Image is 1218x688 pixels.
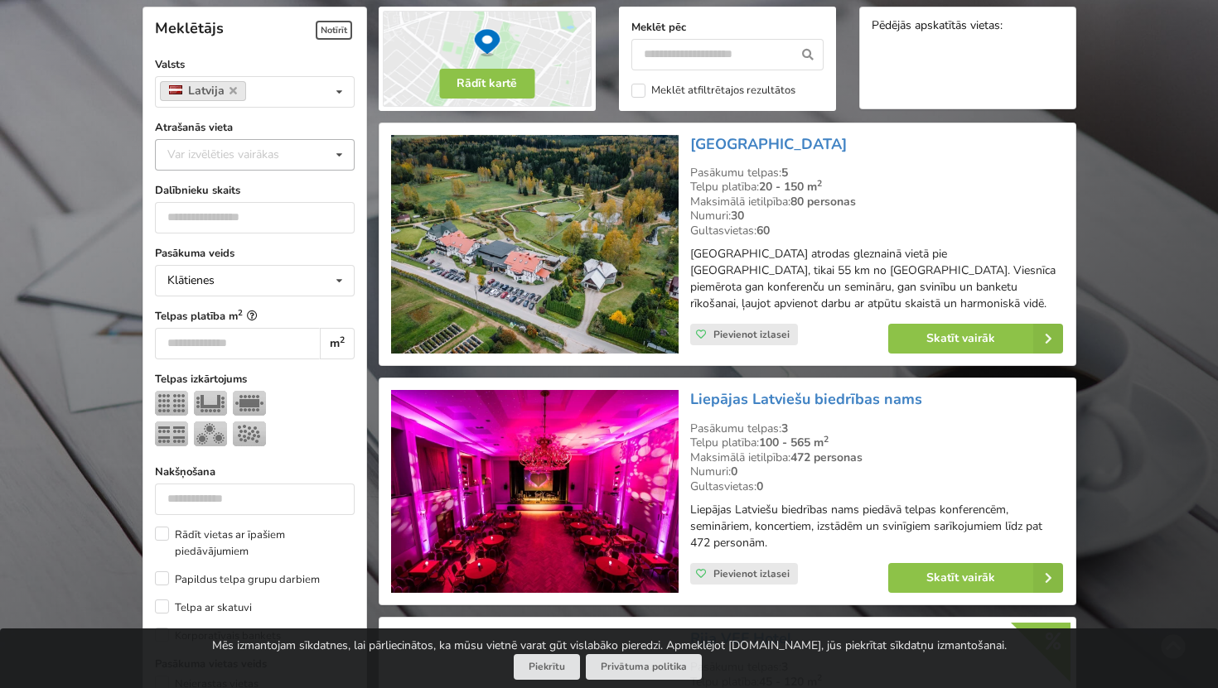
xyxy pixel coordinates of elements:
sup: 2 [817,177,822,190]
img: Rādīt kartē [379,7,596,111]
label: Rādīt vietas ar īpašiem piedāvājumiem [155,527,355,560]
span: Notīrīt [316,21,352,40]
span: Meklētājs [155,18,224,38]
div: Pasākumu telpas: [690,166,1063,180]
strong: 0 [731,464,737,479]
img: Klase [155,421,188,446]
strong: 3 [781,421,788,436]
a: Liepājas Latviešu biedrības nams [690,389,922,409]
div: Numuri: [690,464,1063,479]
strong: 30 [731,208,744,224]
img: Pieņemšana [233,421,266,446]
strong: 0 [756,479,763,494]
strong: 100 - 565 m [759,435,829,450]
label: Telpas platība m [155,308,355,325]
label: Korporatīvais bankets [155,628,281,644]
span: Pievienot izlasei [713,567,790,580]
strong: 20 - 150 m [759,179,822,195]
img: U-Veids [194,391,227,416]
a: Privātuma politika [586,654,702,680]
img: Viesnīca | Sigulda | SPA Hotel Ezeri [391,135,679,354]
div: Telpu platība: [690,435,1063,450]
div: Var izvēlēties vairākas [163,145,317,164]
label: Dalībnieku skaits [155,182,355,199]
div: Telpu platība: [690,180,1063,195]
p: Liepājas Latviešu biedrības nams piedāvā telpas konferencēm, semināriem, koncertiem, izstādēm un ... [690,502,1063,551]
a: [GEOGRAPHIC_DATA] [690,134,847,154]
div: Klātienes [167,275,215,286]
img: Teātris [155,391,188,416]
label: Valsts [155,56,355,73]
button: Piekrītu [514,654,580,680]
sup: 2 [824,433,829,445]
label: Telpas izkārtojums [155,371,355,387]
strong: 60 [756,223,770,238]
button: Rādīt kartē [439,69,534,99]
div: Numuri: [690,209,1063,224]
a: Skatīt vairāk [888,563,1063,593]
label: Meklēt pēc [631,19,824,36]
div: Pasākumu telpas: [690,421,1063,436]
p: [GEOGRAPHIC_DATA] atrodas gleznainā vietā pie [GEOGRAPHIC_DATA], tikai 55 km no [GEOGRAPHIC_DATA]... [690,246,1063,312]
label: Atrašanās vieta [155,119,355,136]
label: Papildus telpa grupu darbiem [155,571,320,588]
div: Gultasvietas: [690,479,1063,494]
img: Konferenču centrs | Liepāja | Liepājas Latviešu biedrības nams [391,390,679,593]
div: Maksimālā ietilpība: [690,195,1063,209]
strong: 5 [781,165,788,180]
img: Bankets [194,421,227,446]
div: Pēdējās apskatītās vietas: [872,19,1064,35]
div: Maksimālā ietilpība: [690,450,1063,465]
label: Telpa ar skatuvi [155,599,252,616]
a: Latvija [160,81,247,101]
sup: 2 [340,334,345,346]
strong: 472 personas [790,450,863,465]
label: Meklēt atfiltrētajos rezultātos [631,84,795,98]
div: m [320,328,354,359]
a: Skatīt vairāk [888,324,1063,354]
img: Sapulce [233,391,266,416]
sup: 2 [238,307,243,318]
div: Gultasvietas: [690,224,1063,238]
span: Pievienot izlasei [713,328,790,341]
label: Nakšņošana [155,464,355,480]
strong: 80 personas [790,194,856,209]
label: Pasākuma veids [155,245,355,262]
